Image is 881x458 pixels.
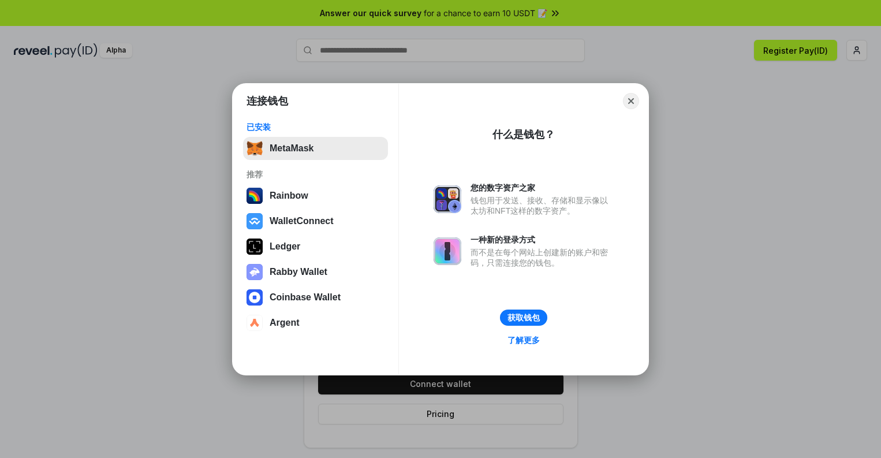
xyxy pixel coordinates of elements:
div: Argent [270,318,300,328]
div: 钱包用于发送、接收、存储和显示像以太坊和NFT这样的数字资产。 [471,195,614,216]
h1: 连接钱包 [247,94,288,108]
div: 获取钱包 [507,312,540,323]
button: WalletConnect [243,210,388,233]
button: Argent [243,311,388,334]
div: Ledger [270,241,300,252]
div: 而不是在每个网站上创建新的账户和密码，只需连接您的钱包。 [471,247,614,268]
div: 推荐 [247,169,384,180]
img: svg+xml,%3Csvg%20xmlns%3D%22http%3A%2F%2Fwww.w3.org%2F2000%2Fsvg%22%20fill%3D%22none%22%20viewBox... [434,237,461,265]
div: 一种新的登录方式 [471,234,614,245]
img: svg+xml,%3Csvg%20xmlns%3D%22http%3A%2F%2Fwww.w3.org%2F2000%2Fsvg%22%20width%3D%2228%22%20height%3... [247,239,263,255]
div: 已安装 [247,122,384,132]
div: Coinbase Wallet [270,292,341,303]
img: svg+xml,%3Csvg%20xmlns%3D%22http%3A%2F%2Fwww.w3.org%2F2000%2Fsvg%22%20fill%3D%22none%22%20viewBox... [247,264,263,280]
img: svg+xml,%3Csvg%20width%3D%2228%22%20height%3D%2228%22%20viewBox%3D%220%200%2028%2028%22%20fill%3D... [247,289,263,306]
img: svg+xml,%3Csvg%20width%3D%22120%22%20height%3D%22120%22%20viewBox%3D%220%200%20120%20120%22%20fil... [247,188,263,204]
button: Rainbow [243,184,388,207]
img: svg+xml,%3Csvg%20width%3D%2228%22%20height%3D%2228%22%20viewBox%3D%220%200%2028%2028%22%20fill%3D... [247,213,263,229]
button: Ledger [243,235,388,258]
button: Rabby Wallet [243,260,388,284]
div: Rabby Wallet [270,267,327,277]
div: 了解更多 [507,335,540,345]
button: MetaMask [243,137,388,160]
div: Rainbow [270,191,308,201]
div: 您的数字资产之家 [471,183,614,193]
a: 了解更多 [501,333,547,348]
button: Close [623,93,639,109]
button: Coinbase Wallet [243,286,388,309]
img: svg+xml,%3Csvg%20width%3D%2228%22%20height%3D%2228%22%20viewBox%3D%220%200%2028%2028%22%20fill%3D... [247,315,263,331]
img: svg+xml,%3Csvg%20xmlns%3D%22http%3A%2F%2Fwww.w3.org%2F2000%2Fsvg%22%20fill%3D%22none%22%20viewBox... [434,185,461,213]
img: svg+xml,%3Csvg%20fill%3D%22none%22%20height%3D%2233%22%20viewBox%3D%220%200%2035%2033%22%20width%... [247,140,263,157]
button: 获取钱包 [500,310,547,326]
div: 什么是钱包？ [492,128,555,142]
div: MetaMask [270,143,313,154]
div: WalletConnect [270,216,334,226]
